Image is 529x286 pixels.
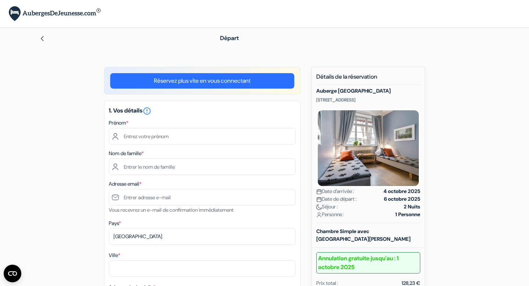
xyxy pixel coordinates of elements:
[110,73,294,89] a: Réservez plus vite en vous connectant
[109,158,296,175] input: Entrer le nom de famille
[220,34,239,42] span: Départ
[316,252,420,274] b: Annulation gratuite jusqu'au : 1 octobre 2025
[316,212,322,218] img: user_icon.svg
[109,251,120,259] label: Ville
[316,187,354,195] span: Date d'arrivée :
[316,189,322,194] img: calendar.svg
[316,195,357,203] span: Date de départ :
[395,211,420,218] strong: 1 Personne
[4,265,21,282] button: Ouvrir le widget CMP
[143,107,151,115] i: error_outline
[109,189,296,205] input: Entrer adresse e-mail
[404,203,420,211] strong: 2 Nuits
[109,207,234,213] small: Vous recevrez un e-mail de confirmation immédiatement
[9,6,101,21] img: AubergesDeJeunesse.com
[316,197,322,202] img: calendar.svg
[316,73,420,85] h5: Détails de la réservation
[316,211,344,218] span: Personne :
[384,195,420,203] strong: 6 octobre 2025
[384,187,420,195] strong: 4 octobre 2025
[109,150,144,157] label: Nom de famille
[109,180,141,188] label: Adresse email
[316,228,411,242] b: Chambre Simple avec [GEOGRAPHIC_DATA][PERSON_NAME]
[316,203,338,211] span: Séjour :
[109,219,121,227] label: Pays
[316,204,322,210] img: moon.svg
[109,107,296,115] h5: 1. Vos détails
[316,88,420,94] h5: Auberge [GEOGRAPHIC_DATA]
[143,107,151,114] a: error_outline
[109,128,296,144] input: Entrez votre prénom
[39,36,45,42] img: left_arrow.svg
[109,119,128,127] label: Prénom
[316,97,420,103] p: [STREET_ADDRESS]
